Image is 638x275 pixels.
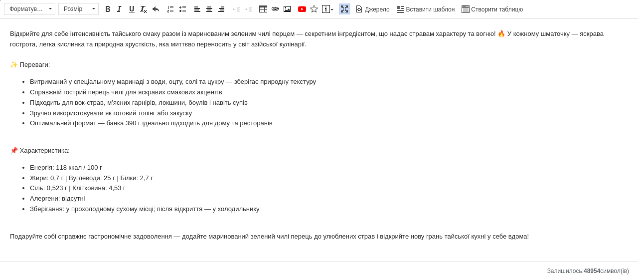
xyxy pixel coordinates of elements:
a: Вставити іконку [309,3,319,14]
li: Енергія: 118 ккал / 100 г [30,144,608,154]
a: Видалити форматування [138,3,149,14]
li: Зберігання: у прохолодному сухому місці; після відкриття — у холодильнику [30,185,608,196]
a: Вставити повідомлення [320,3,335,14]
a: По центру [204,3,215,14]
span: Створити таблицю [470,5,523,14]
li: Підходить для вок-страв, м’ясних гарнірів, локшини, боулів і навіть супів [30,79,608,89]
a: Розмір [58,3,99,15]
a: Збільшити відступ [243,3,254,14]
a: Створити таблицю [460,3,524,14]
span: Джерело [363,5,390,14]
li: Жири: 0,7 г | Вуглеводи: 25 г | Білки: 2,7 г [30,154,608,165]
a: Зображення [282,3,293,14]
a: Вставити/видалити маркований список [177,3,188,14]
body: Редактор, 79C73532-42D6-4030-A8BA-D19F7D349E54 [10,10,628,223]
a: Таблиця [258,3,269,14]
a: Вставити/Редагувати посилання (Ctrl+L) [270,3,281,14]
a: Зменшити відступ [231,3,242,14]
a: По лівому краю [192,3,203,14]
a: Максимізувати [339,3,350,14]
li: Витриманий у спеціальному маринаді з води, оцту, солі та цукру — зберігає природну текстуру [30,58,608,68]
a: Курсив (Ctrl+I) [114,3,125,14]
a: Підкреслений (Ctrl+U) [126,3,137,14]
li: Зручно використовувати як готовий топінг або закуску [30,89,608,100]
li: Оптимальний формат — банка 390 г ідеально підходить для дому та ресторанів [30,99,608,110]
div: Кiлькiсть символiв [547,265,634,275]
a: Жирний (Ctrl+B) [102,3,113,14]
a: Форматування [4,3,55,15]
a: По правому краю [216,3,227,14]
a: Вставити шаблон [395,3,457,14]
span: Розмір [59,3,89,14]
span: 48954 [584,268,600,275]
a: Джерело [354,3,391,14]
li: Справжній гострий перець чилі для яскравих смакових акцентів [30,68,608,79]
a: Вставити/видалити нумерований список [165,3,176,14]
li: Сіль: 0,523 г | Клітковина: 4,53 г [30,164,608,175]
span: Форматування [4,3,45,14]
a: Додати відео з YouTube [297,3,308,14]
span: Вставити шаблон [405,5,455,14]
li: Алергени: відсутні [30,175,608,185]
a: Повернути (Ctrl+Z) [150,3,161,14]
